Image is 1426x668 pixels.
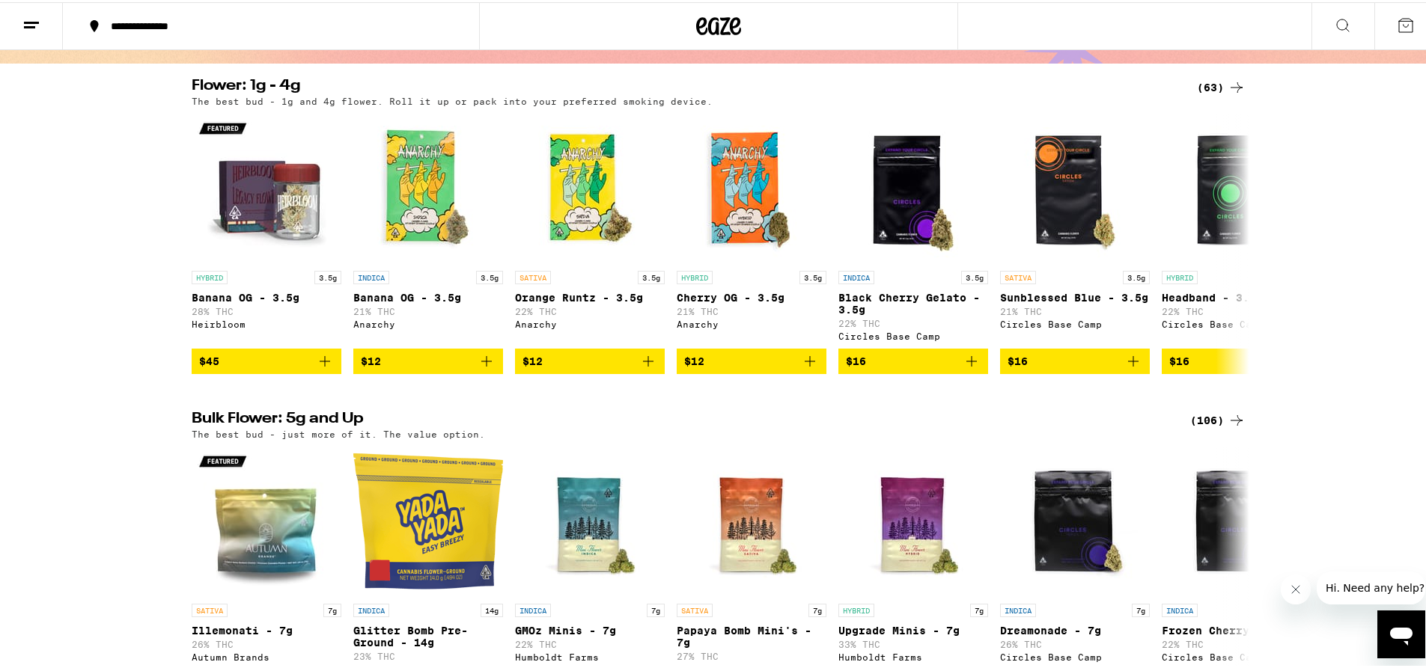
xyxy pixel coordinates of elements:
p: 33% THC [838,637,988,647]
span: $16 [846,353,866,365]
div: Anarchy [353,317,503,327]
p: Frozen Cherry - 7g [1162,622,1311,634]
a: (63) [1197,76,1246,94]
span: $12 [361,353,381,365]
p: Headband - 3.5g [1162,289,1311,301]
a: Open page for Black Cherry Gelato - 3.5g from Circles Base Camp [838,111,988,346]
p: 22% THC [1162,304,1311,314]
p: Banana OG - 3.5g [353,289,503,301]
p: 3.5g [1123,269,1150,282]
p: Black Cherry Gelato - 3.5g [838,289,988,313]
div: Humboldt Farms [838,650,988,660]
p: Cherry OG - 3.5g [677,289,826,301]
h2: Bulk Flower: 5g and Up [192,409,1172,427]
p: The best bud - just more of it. The value option. [192,427,485,437]
p: INDICA [353,601,389,615]
button: Add to bag [1000,346,1150,372]
p: 22% THC [515,304,665,314]
p: 7g [970,601,988,615]
p: Upgrade Minis - 7g [838,622,988,634]
iframe: Message from company [1317,569,1425,602]
a: (106) [1190,409,1246,427]
p: INDICA [1000,601,1036,615]
img: Anarchy - Orange Runtz - 3.5g [515,111,665,261]
button: Add to bag [192,346,341,372]
p: Sunblessed Blue - 3.5g [1000,289,1150,301]
p: Papaya Bomb Mini's - 7g [677,622,826,646]
p: Banana OG - 3.5g [192,289,341,301]
p: SATIVA [515,269,551,282]
div: Circles Base Camp [838,329,988,339]
a: Open page for Banana OG - 3.5g from Heirbloom [192,111,341,346]
img: Heirbloom - Banana OG - 3.5g [192,111,341,261]
p: 21% THC [1000,304,1150,314]
div: Heirbloom [192,317,341,327]
p: 3.5g [638,269,665,282]
p: Glitter Bomb Pre-Ground - 14g [353,622,503,646]
div: Circles Base Camp [1000,317,1150,327]
p: 23% THC [353,649,503,659]
p: 26% THC [1000,637,1150,647]
p: 22% THC [1162,637,1311,647]
a: Open page for Sunblessed Blue - 3.5g from Circles Base Camp [1000,111,1150,346]
p: 27% THC [677,649,826,659]
img: Anarchy - Banana OG - 3.5g [353,111,503,261]
p: 26% THC [192,637,341,647]
button: Add to bag [1162,346,1311,372]
img: Autumn Brands - Illemonati - 7g [192,444,341,594]
p: SATIVA [677,601,713,615]
iframe: Button to launch messaging window [1377,608,1425,656]
span: $45 [199,353,219,365]
p: Illemonati - 7g [192,622,341,634]
p: HYBRID [677,269,713,282]
img: Humboldt Farms - GMOz Minis - 7g [515,444,665,594]
a: Open page for Headband - 3.5g from Circles Base Camp [1162,111,1311,346]
div: Circles Base Camp [1000,650,1150,660]
p: SATIVA [192,601,228,615]
img: Humboldt Farms - Papaya Bomb Mini's - 7g [677,444,826,594]
button: Add to bag [838,346,988,372]
img: Circles Base Camp - Sunblessed Blue - 3.5g [1000,111,1150,261]
iframe: Close message [1281,572,1311,602]
p: 3.5g [476,269,503,282]
p: 3.5g [799,269,826,282]
div: Humboldt Farms [515,650,665,660]
div: Anarchy [515,317,665,327]
p: 7g [1132,601,1150,615]
a: Open page for Banana OG - 3.5g from Anarchy [353,111,503,346]
span: $12 [522,353,543,365]
p: 14g [481,601,503,615]
p: HYBRID [838,601,874,615]
p: GMOz Minis - 7g [515,622,665,634]
p: INDICA [515,601,551,615]
img: Circles Base Camp - Headband - 3.5g [1162,111,1311,261]
p: INDICA [353,269,389,282]
p: 3.5g [314,269,341,282]
div: Autumn Brands [192,650,341,660]
p: The best bud - 1g and 4g flower. Roll it up or pack into your preferred smoking device. [192,94,713,104]
p: Dreamonade - 7g [1000,622,1150,634]
button: Add to bag [515,346,665,372]
h2: Flower: 1g - 4g [192,76,1172,94]
p: 7g [647,601,665,615]
p: INDICA [838,269,874,282]
img: Anarchy - Cherry OG - 3.5g [677,111,826,261]
p: Orange Runtz - 3.5g [515,289,665,301]
p: 7g [323,601,341,615]
span: $16 [1008,353,1028,365]
p: INDICA [1162,601,1198,615]
span: $16 [1169,353,1189,365]
img: Circles Base Camp - Frozen Cherry - 7g [1162,444,1311,594]
p: 7g [808,601,826,615]
a: Open page for Cherry OG - 3.5g from Anarchy [677,111,826,346]
img: Circles Base Camp - Dreamonade - 7g [1000,444,1150,594]
div: Anarchy [677,317,826,327]
span: $12 [684,353,704,365]
p: 22% THC [838,316,988,326]
p: 21% THC [353,304,503,314]
img: Yada Yada - Glitter Bomb Pre-Ground - 14g [353,444,503,594]
p: 3.5g [961,269,988,282]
